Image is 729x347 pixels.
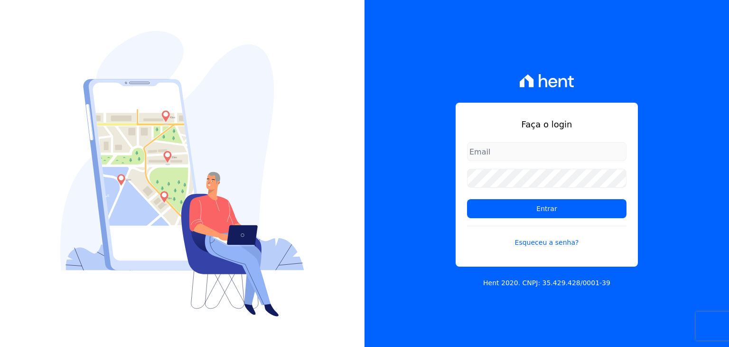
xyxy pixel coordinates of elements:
[467,199,626,218] input: Entrar
[60,31,304,317] img: Login
[467,142,626,161] input: Email
[467,118,626,131] h1: Faça o login
[483,278,610,288] p: Hent 2020. CNPJ: 35.429.428/0001-39
[467,226,626,248] a: Esqueceu a senha?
